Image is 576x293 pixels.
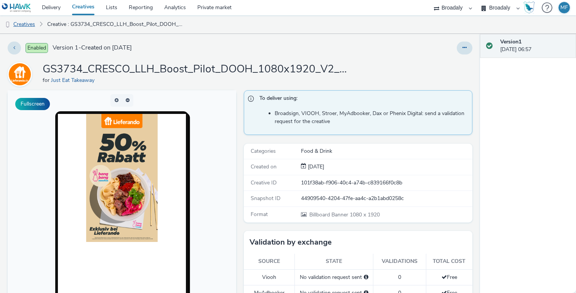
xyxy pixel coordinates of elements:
[251,179,277,186] span: Creative ID
[301,195,472,202] div: 44909540-4204-47fe-aa4c-a2b1abd0258c
[244,254,295,269] th: Source
[9,63,31,85] img: Just Eat Takeaway
[250,237,332,248] h3: Validation by exchange
[51,77,98,84] a: Just Eat Takeaway
[251,195,280,202] span: Snapshot ID
[251,211,268,218] span: Format
[426,254,472,269] th: Total cost
[306,163,324,171] div: Creation 01 October 2025, 06:57
[251,163,277,170] span: Created on
[523,2,535,14] img: Hawk Academy
[301,147,472,155] div: Food & Drink
[43,15,187,34] a: Creative : GS3734_CRESCO_LLH_Boost_Pilot_DOOH_1080x1920_V2_Bangbang
[500,38,522,45] strong: Version 1
[364,274,368,281] div: Please select a deal below and click on Send to send a validation request to Viooh.
[78,24,150,152] img: Advertisement preview
[259,94,464,104] span: To deliver using:
[53,43,132,52] span: Version 1 - Created on [DATE]
[295,254,373,269] th: State
[306,163,324,170] span: [DATE]
[373,254,426,269] th: Validations
[275,110,468,125] li: Broadsign, VIOOH, Stroer, MyAdbooker, Dax or Phenix Digital: send a validation request for the cr...
[244,269,295,285] td: Viooh
[309,211,380,218] span: 1080 x 1920
[15,98,50,110] button: Fullscreen
[43,77,51,84] span: for
[442,274,457,281] span: Free
[8,70,35,78] a: Just Eat Takeaway
[560,2,568,13] div: MF
[4,21,11,29] img: dooh
[500,38,570,54] div: [DATE] 06:57
[299,274,369,281] div: No validation request sent
[26,43,48,53] span: Enabled
[398,274,401,281] span: 0
[309,211,350,218] span: Billboard Banner
[523,2,538,14] a: Hawk Academy
[301,179,472,187] div: 101f38ab-f906-40c4-a74b-c839166f0c8b
[2,3,31,13] img: undefined Logo
[43,62,347,77] h1: GS3734_CRESCO_LLH_Boost_Pilot_DOOH_1080x1920_V2_Bangbang
[251,147,276,155] span: Categories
